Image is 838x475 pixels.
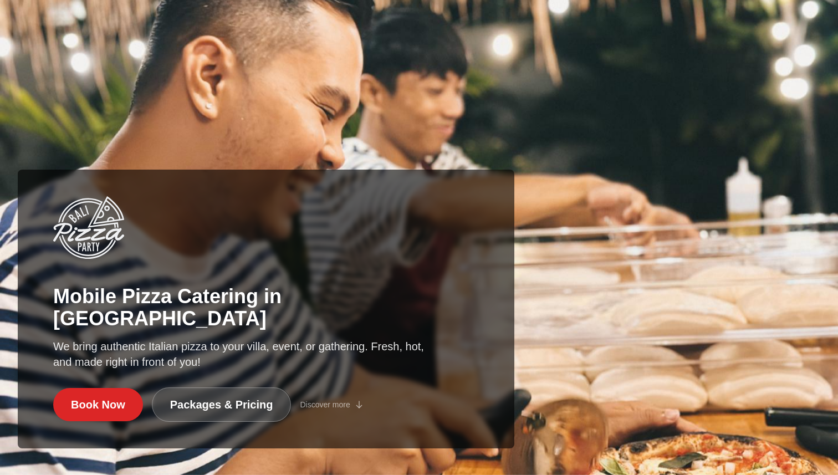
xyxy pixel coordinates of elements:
a: Packages & Pricing [152,387,292,422]
p: We bring authentic Italian pizza to your villa, event, or gathering. Fresh, hot, and made right i... [53,339,426,370]
img: Bali Pizza Party Logo - Mobile Pizza Catering in Bali [53,196,124,259]
span: Discover more [300,399,350,410]
a: Book Now [53,388,143,421]
h1: Mobile Pizza Catering in [GEOGRAPHIC_DATA] [53,285,479,330]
